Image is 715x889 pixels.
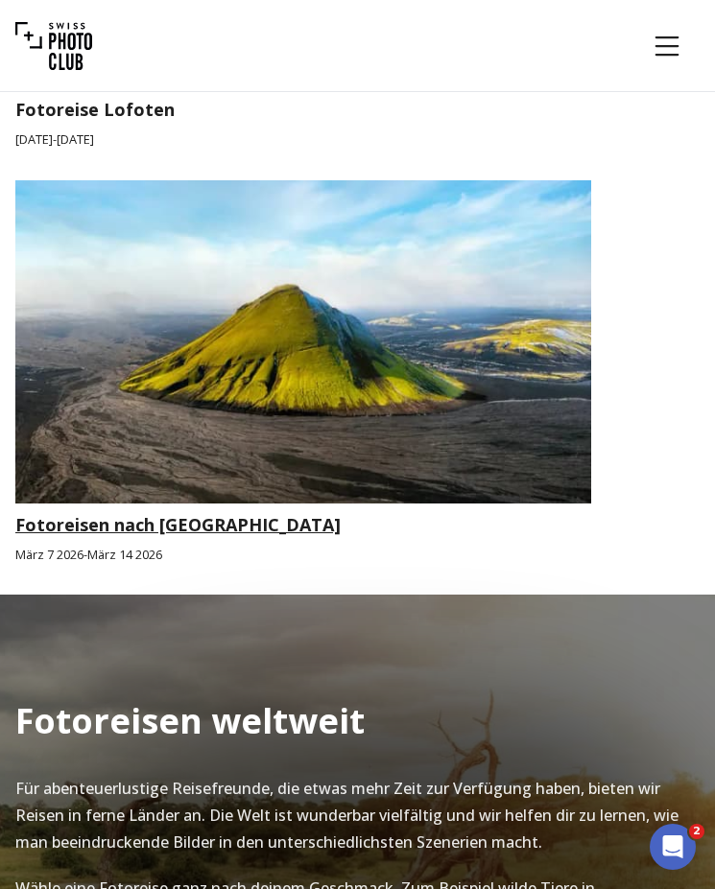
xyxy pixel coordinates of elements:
h3: Fotoreise Lofoten [15,96,700,123]
a: Fotoreisen nach IslandFotoreisen nach [GEOGRAPHIC_DATA]März 7 2026-März 14 2026 [15,180,700,565]
img: Swiss photo club [15,8,92,84]
h2: Fotoreisen weltweit [15,702,365,740]
small: März 7 2026 - März 14 2026 [15,546,700,564]
small: [DATE] - [DATE] [15,130,700,149]
p: Für abenteuerlustige Reisefreunde, die etwas mehr Zeit zur Verfügung haben, bieten wir Reisen in ... [15,775,700,855]
h3: Fotoreisen nach [GEOGRAPHIC_DATA] [15,511,700,538]
button: Menu [634,13,700,79]
iframe: Intercom live chat [650,824,696,870]
img: Fotoreisen nach Island [15,180,591,504]
span: 2 [689,824,704,839]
